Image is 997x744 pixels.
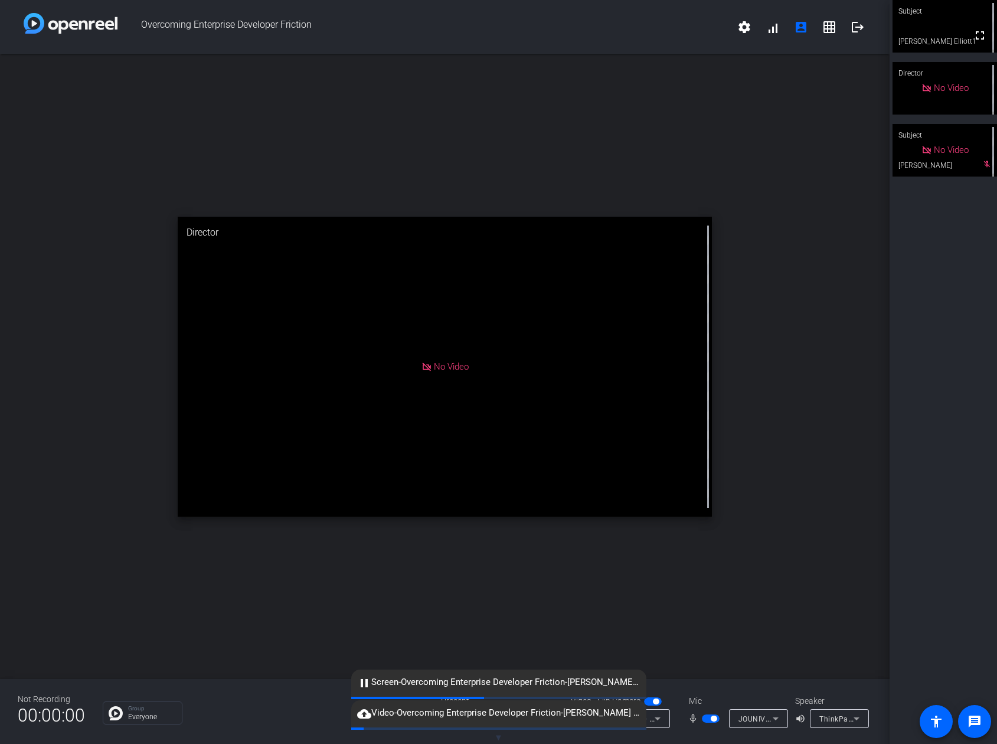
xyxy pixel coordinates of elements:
[18,701,85,730] span: 00:00:00
[737,20,751,34] mat-icon: settings
[934,83,969,93] span: No Video
[24,13,117,34] img: white-gradient.svg
[128,713,176,720] p: Everyone
[109,706,123,720] img: Chat Icon
[794,20,808,34] mat-icon: account_box
[434,361,469,372] span: No Video
[18,693,85,706] div: Not Recording
[688,712,702,726] mat-icon: mic_none
[967,714,982,729] mat-icon: message
[893,62,997,84] div: Director
[357,676,371,690] mat-icon: pause
[178,217,711,249] div: Director
[677,695,795,707] div: Mic
[759,13,787,41] button: signal_cellular_alt
[929,714,943,729] mat-icon: accessibility
[893,124,997,146] div: Subject
[128,706,176,712] p: Group
[738,714,846,723] span: JOUNIVO JV601 Analog Stereo
[351,706,646,720] span: Video-Overcoming Enterprise Developer Friction-[PERSON_NAME] Elliott1-2025-10-10-12-08-31-192-1.webm
[357,707,371,721] mat-icon: cloud_upload
[117,13,730,41] span: Overcoming Enterprise Developer Friction
[851,20,865,34] mat-icon: logout
[494,732,503,743] span: ▼
[973,28,987,43] mat-icon: fullscreen
[934,145,969,155] span: No Video
[351,676,646,690] span: Screen-Overcoming Enterprise Developer Friction-[PERSON_NAME] Elliott1-2025-10-10-12-08-31-192-1....
[822,20,836,34] mat-icon: grid_on
[795,695,866,707] div: Speaker
[795,712,809,726] mat-icon: volume_up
